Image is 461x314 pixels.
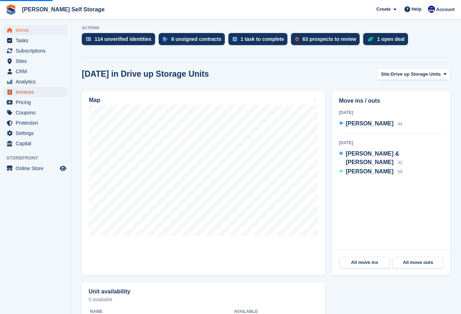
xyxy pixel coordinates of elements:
span: Storefront [6,155,71,162]
span: Sites [16,56,58,66]
div: 114 unverified identities [95,36,152,42]
span: 32 [398,160,402,165]
a: menu [4,77,67,87]
a: 114 unverified identities [82,33,159,49]
div: [DATE] [339,140,444,146]
a: menu [4,139,67,148]
a: menu [4,46,67,56]
span: [PERSON_NAME] [346,168,393,174]
a: menu [4,36,67,45]
a: Map [82,91,325,275]
span: Account [436,6,455,13]
a: menu [4,25,67,35]
span: Settings [16,128,58,138]
span: Drive up Storage Units [391,71,441,78]
div: [DATE] [339,109,444,116]
a: menu [4,66,67,76]
h2: Map [89,97,100,103]
img: verify_identity-adf6edd0f0f0b5bbfe63781bf79b02c33cf7c696d77639b501bdc392416b5a36.svg [86,37,91,41]
div: 8 unsigned contracts [171,36,222,42]
span: CRM [16,66,58,76]
span: 44 [398,121,402,126]
a: menu [4,163,67,173]
span: Coupons [16,108,58,118]
a: [PERSON_NAME] Self Storage [19,4,107,15]
a: menu [4,56,67,66]
div: 1 open deal [377,36,404,42]
h2: [DATE] in Drive up Storage Units [82,69,209,79]
img: task-75834270c22a3079a89374b754ae025e5fb1db73e45f91037f5363f120a921f8.svg [233,37,237,41]
p: ACTIONS [82,26,450,30]
div: 1 task to complete [240,36,284,42]
div: 63 prospects to review [302,36,356,42]
a: [PERSON_NAME] 44 [339,119,402,129]
a: [PERSON_NAME] 59 [339,167,402,177]
span: 59 [398,169,402,174]
a: menu [4,87,67,97]
img: contract_signature_icon-13c848040528278c33f63329250d36e43548de30e8caae1d1a13099fd9432cc5.svg [163,37,168,41]
span: Analytics [16,77,58,87]
span: Invoices [16,87,58,97]
h2: Move ins / outs [339,97,444,105]
span: Online Store [16,163,58,173]
a: menu [4,108,67,118]
img: deal-1b604bf984904fb50ccaf53a9ad4b4a5d6e5aea283cecdc64d6e3604feb123c2.svg [367,37,373,42]
a: Preview store [59,164,67,173]
span: Home [16,25,58,35]
span: Capital [16,139,58,148]
a: menu [4,118,67,128]
a: All move outs [393,257,443,268]
a: 63 prospects to review [291,33,363,49]
a: All move ins [339,257,390,268]
a: menu [4,128,67,138]
span: Pricing [16,97,58,107]
span: Subscriptions [16,46,58,56]
img: prospect-51fa495bee0391a8d652442698ab0144808aea92771e9ea1ae160a38d050c398.svg [295,37,299,41]
a: [PERSON_NAME] & [PERSON_NAME] 32 [339,150,444,167]
a: menu [4,97,67,107]
a: 1 open deal [363,33,412,49]
img: Justin Farthing [428,6,435,13]
span: Tasks [16,36,58,45]
button: Site: Drive up Storage Units [377,68,450,80]
span: Protection [16,118,58,128]
a: 8 unsigned contracts [159,33,229,49]
span: [PERSON_NAME] [346,120,393,126]
span: Create [376,6,391,13]
img: stora-icon-8386f47178a22dfd0bd8f6a31ec36ba5ce8667c1dd55bd0f319d3a0aa187defe.svg [6,4,16,15]
span: Help [412,6,422,13]
span: [PERSON_NAME] & [PERSON_NAME] [346,151,399,165]
span: Site: [381,71,391,78]
h2: Unit availability [89,288,130,295]
a: 1 task to complete [228,33,291,49]
p: 0 available [89,297,318,302]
